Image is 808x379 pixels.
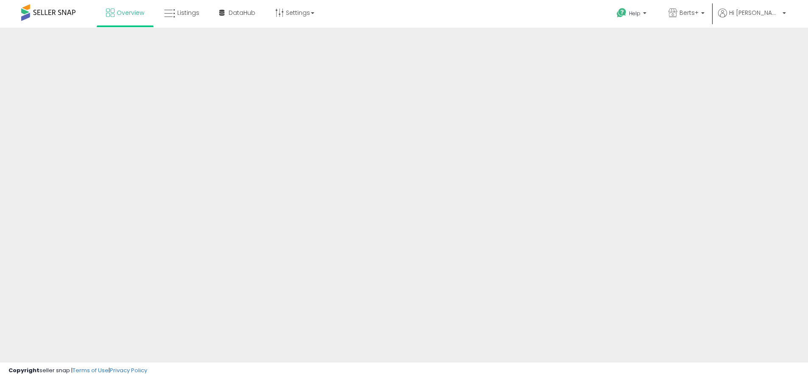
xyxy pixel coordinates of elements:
a: Help [610,1,655,28]
span: Listings [177,8,199,17]
a: Terms of Use [73,366,109,374]
strong: Copyright [8,366,39,374]
span: DataHub [229,8,255,17]
span: Berts+ [679,8,699,17]
i: Get Help [616,8,627,18]
div: seller snap | | [8,367,147,375]
span: Hi [PERSON_NAME] [729,8,780,17]
a: Privacy Policy [110,366,147,374]
a: Hi [PERSON_NAME] [718,8,786,28]
span: Overview [117,8,144,17]
span: Help [629,10,640,17]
